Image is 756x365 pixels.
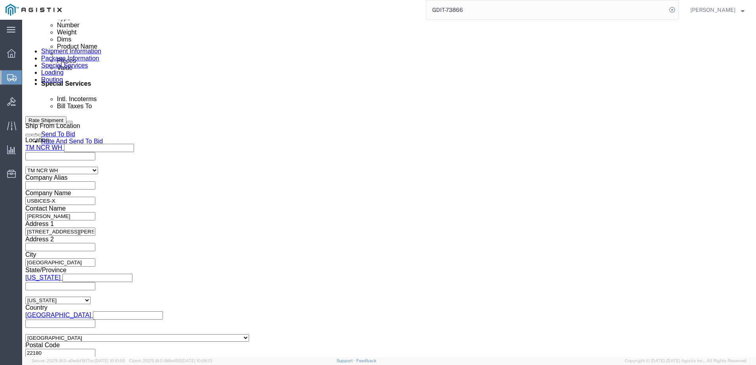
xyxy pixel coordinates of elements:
span: Server: 2025.18.0-a0edd1917ac [32,358,125,363]
span: [DATE] 10:06:13 [181,358,212,363]
span: Copyright © [DATE]-[DATE] Agistix Inc., All Rights Reserved [625,357,747,364]
button: [PERSON_NAME] [690,5,745,15]
iframe: FS Legacy Container [22,20,756,357]
span: [DATE] 10:10:00 [94,358,125,363]
img: logo [6,4,62,16]
input: Search for shipment number, reference number [426,0,667,19]
span: Dylan Jewell [690,6,735,14]
a: Feedback [356,358,376,363]
a: Support [336,358,356,363]
span: Client: 2025.18.0-198a450 [129,358,212,363]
